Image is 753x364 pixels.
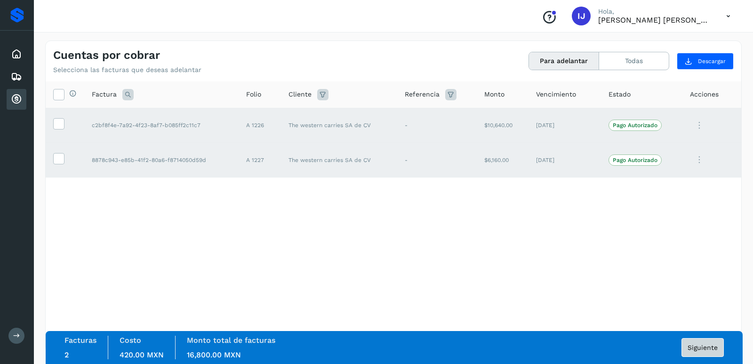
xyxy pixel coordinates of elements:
[64,350,69,359] span: 2
[677,53,734,70] button: Descargar
[690,89,719,99] span: Acciones
[120,336,141,345] label: Costo
[53,66,201,74] p: Selecciona las facturas que deseas adelantar
[477,108,529,143] td: $10,640.00
[239,108,281,143] td: A 1226
[64,336,96,345] label: Facturas
[613,157,657,163] p: Pago Autorizado
[187,350,241,359] span: 16,800.00 MXN
[187,336,275,345] label: Monto total de facturas
[7,44,26,65] div: Inicio
[688,344,718,351] span: Siguiente
[239,143,281,178] td: A 1227
[477,143,529,178] td: $6,160.00
[7,66,26,87] div: Embarques
[536,89,576,99] span: Vencimiento
[613,122,657,129] p: Pago Autorizado
[598,8,711,16] p: Hola,
[281,108,397,143] td: The western carries SA de CV
[84,108,239,143] td: c2bf8f4e-7a92-4f23-8af7-b085ff2c11c7
[288,89,312,99] span: Cliente
[397,108,477,143] td: -
[53,49,160,62] h4: Cuentas por cobrar
[698,57,726,65] span: Descargar
[7,89,26,110] div: Cuentas por cobrar
[120,350,164,359] span: 420.00 MXN
[246,89,261,99] span: Folio
[609,89,631,99] span: Estado
[405,89,440,99] span: Referencia
[599,52,669,70] button: Todas
[484,89,505,99] span: Monto
[92,89,117,99] span: Factura
[281,143,397,178] td: The western carries SA de CV
[681,338,724,357] button: Siguiente
[529,52,599,70] button: Para adelantar
[84,143,239,178] td: 8878c943-e85b-41f2-80a6-f8714050d59d
[529,108,601,143] td: [DATE]
[397,143,477,178] td: -
[598,16,711,24] p: IVAN JOSUE CASARES HERNANDEZ
[529,143,601,178] td: [DATE]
